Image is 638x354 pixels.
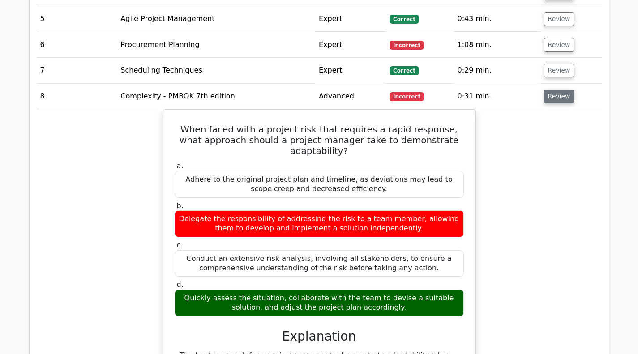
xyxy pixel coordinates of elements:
[315,84,386,109] td: Advanced
[315,32,386,58] td: Expert
[454,32,540,58] td: 1:08 min.
[37,58,117,83] td: 7
[454,84,540,109] td: 0:31 min.
[315,58,386,83] td: Expert
[177,241,183,249] span: c.
[175,210,464,237] div: Delegate the responsibility of addressing the risk to a team member, allowing them to develop and...
[544,90,574,103] button: Review
[390,41,424,50] span: Incorrect
[390,92,424,101] span: Incorrect
[175,250,464,277] div: Conduct an extensive risk analysis, involving all stakeholders, to ensure a comprehensive underst...
[315,6,386,32] td: Expert
[37,6,117,32] td: 5
[454,6,540,32] td: 0:43 min.
[177,201,184,210] span: b.
[454,58,540,83] td: 0:29 min.
[544,12,574,26] button: Review
[544,38,574,52] button: Review
[390,66,419,75] span: Correct
[117,32,315,58] td: Procurement Planning
[544,64,574,77] button: Review
[177,280,184,289] span: d.
[37,32,117,58] td: 6
[37,84,117,109] td: 8
[180,329,458,344] h3: Explanation
[390,15,419,24] span: Correct
[117,6,315,32] td: Agile Project Management
[117,84,315,109] td: Complexity - PMBOK 7th edition
[117,58,315,83] td: Scheduling Techniques
[174,124,465,156] h5: When faced with a project risk that requires a rapid response, what approach should a project man...
[177,162,184,170] span: a.
[175,290,464,316] div: Quickly assess the situation, collaborate with the team to devise a suitable solution, and adjust...
[175,171,464,198] div: Adhere to the original project plan and timeline, as deviations may lead to scope creep and decre...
